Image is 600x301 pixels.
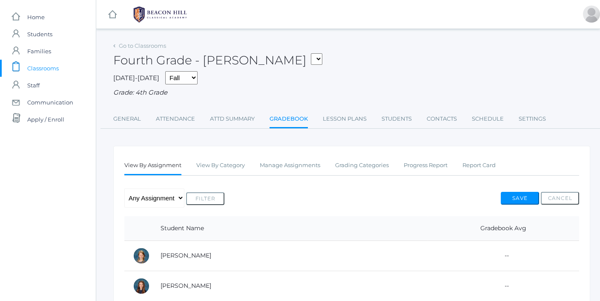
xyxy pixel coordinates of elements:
[161,282,211,289] a: [PERSON_NAME]
[27,9,45,26] span: Home
[133,278,150,295] div: Claire Arnold
[27,43,51,60] span: Families
[27,26,52,43] span: Students
[382,110,412,127] a: Students
[27,94,73,111] span: Communication
[27,111,64,128] span: Apply / Enroll
[124,157,181,175] a: View By Assignment
[462,157,496,174] a: Report Card
[428,271,579,301] td: --
[161,252,211,259] a: [PERSON_NAME]
[113,54,322,67] h2: Fourth Grade - [PERSON_NAME]
[113,88,590,98] div: Grade: 4th Grade
[404,157,448,174] a: Progress Report
[133,247,150,264] div: Amelia Adams
[119,42,166,49] a: Go to Classrooms
[196,157,245,174] a: View By Category
[270,110,308,129] a: Gradebook
[335,157,389,174] a: Grading Categories
[472,110,504,127] a: Schedule
[186,192,224,205] button: Filter
[427,110,457,127] a: Contacts
[27,60,59,77] span: Classrooms
[113,110,141,127] a: General
[428,216,579,241] th: Gradebook Avg
[128,4,192,25] img: BHCALogos-05-308ed15e86a5a0abce9b8dd61676a3503ac9727e845dece92d48e8588c001991.png
[113,74,159,82] span: [DATE]-[DATE]
[428,240,579,271] td: --
[323,110,367,127] a: Lesson Plans
[519,110,546,127] a: Settings
[152,216,428,241] th: Student Name
[210,110,255,127] a: Attd Summary
[27,77,40,94] span: Staff
[541,192,579,205] button: Cancel
[501,192,539,205] button: Save
[260,157,320,174] a: Manage Assignments
[156,110,195,127] a: Attendance
[583,6,600,23] div: Lydia Chaffin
